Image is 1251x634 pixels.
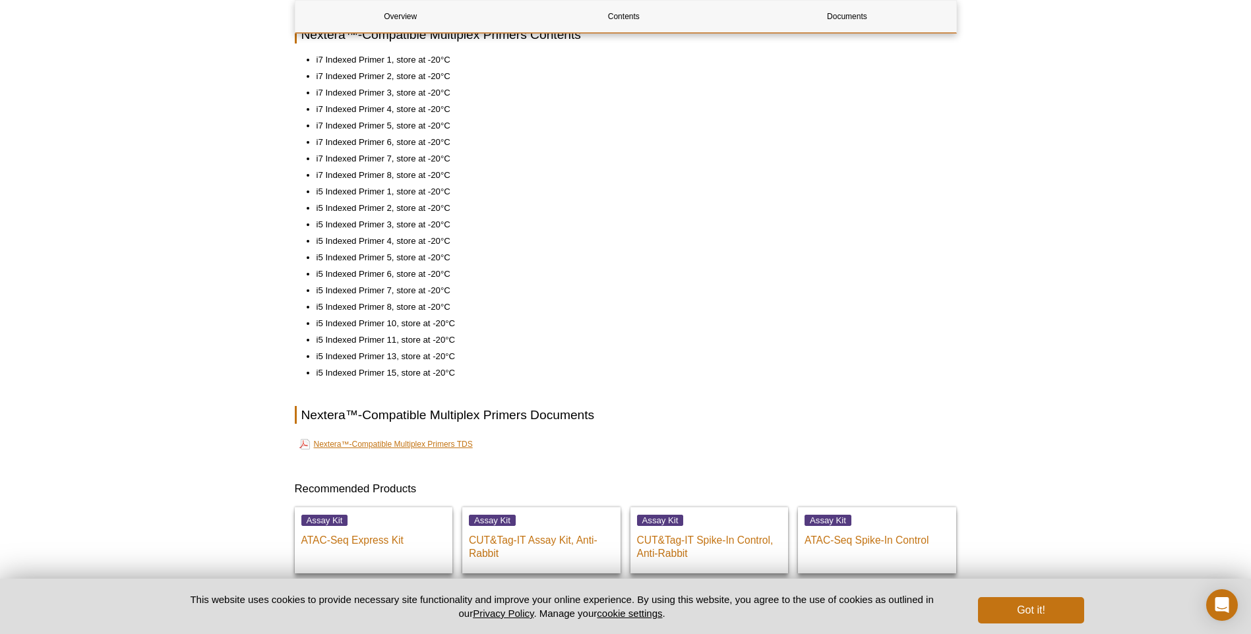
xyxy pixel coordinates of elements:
[295,406,957,424] h2: Nextera™-Compatible Multiplex Primers Documents
[317,284,944,297] li: i5 Indexed Primer 7, store at -20°C
[637,515,684,526] span: Assay Kit
[317,218,944,231] li: i5 Indexed Primer 3, store at -20°C
[1206,589,1238,621] div: Open Intercom Messenger
[630,507,789,573] a: Assay Kit CUT&Tag-IT Spike-In Control, Anti-Rabbit
[317,350,944,363] li: i5 Indexed Primer 13, store at -20°C
[469,527,614,560] p: CUT&Tag-IT Assay Kit, Anti-Rabbit
[295,1,506,32] a: Overview
[317,103,944,116] li: i7 Indexed Primer 4, store at -20°C
[301,527,446,547] p: ATAC-Seq Express Kit
[317,317,944,330] li: i5 Indexed Primer 10, store at -20°C
[742,1,952,32] a: Documents
[301,515,348,526] span: Assay Kit
[299,436,473,452] a: Nextera™-Compatible Multiplex Primers TDS
[798,507,956,573] a: Assay Kit ATAC-Seq Spike-In Control
[317,119,944,132] li: i7 Indexed Primer 5, store at -20°C
[805,515,851,526] span: Assay Kit
[597,608,662,619] button: cookie settings
[317,53,944,67] li: i7 Indexed Primer 1, store at -20°C
[317,251,944,264] li: i5 Indexed Primer 5, store at -20°C
[317,169,944,182] li: i7 Indexed Primer 8, store at -20°C
[317,152,944,165] li: i7 Indexed Primer 7, store at -20°C
[295,507,453,573] a: Assay Kit ATAC-Seq Express Kit
[637,527,782,560] p: CUT&Tag-IT Spike-In Control, Anti-Rabbit
[317,366,944,380] li: i5 Indexed Primer 15, store at -20°C
[317,185,944,198] li: i5 Indexed Primer 1, store at -20°C
[317,70,944,83] li: i7 Indexed Primer 2, store at -20°C
[295,26,957,43] h2: Nextera™-Compatible Multiplex Primers Contents
[295,481,957,497] h3: Recommended Products
[978,597,1083,623] button: Got it!
[317,333,944,347] li: i5 Indexed Primer 11, store at -20°C
[317,301,944,314] li: i5 Indexed Primer 8, store at -20°C
[168,592,957,620] p: This website uses cookies to provide necessary site functionality and improve your online experie...
[317,136,944,149] li: i7 Indexed Primer 6, store at -20°C
[317,202,944,215] li: i5 Indexed Primer 2, store at -20°C
[462,507,621,573] a: Assay Kit CUT&Tag-IT Assay Kit, Anti-Rabbit
[473,608,534,619] a: Privacy Policy
[317,268,944,281] li: i5 Indexed Primer 6, store at -20°C
[317,235,944,248] li: i5 Indexed Primer 4, store at -20°C
[317,86,944,100] li: i7 Indexed Primer 3, store at -20°C
[805,527,950,547] p: ATAC-Seq Spike-In Control
[469,515,516,526] span: Assay Kit
[518,1,729,32] a: Contents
